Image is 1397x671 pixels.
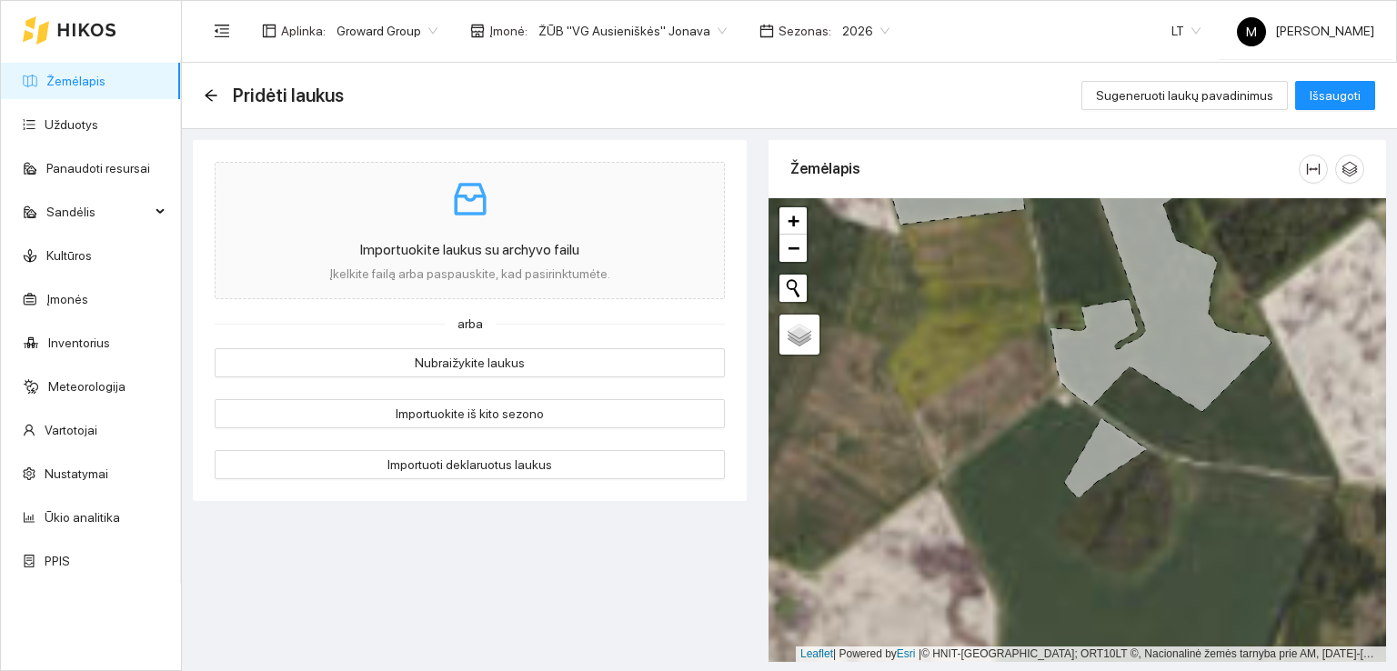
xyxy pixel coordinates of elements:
button: Initiate a new search [779,275,807,302]
span: Importuoti deklaruotus laukus [387,455,552,475]
span: + [788,209,799,232]
span: layout [262,24,276,38]
span: column-width [1300,162,1327,176]
div: Žemėlapis [790,143,1299,195]
a: Užduotys [45,117,98,132]
p: Įkelkite failą arba paspauskite, kad pasirinktumėte. [234,265,706,284]
span: Sugeneruoti laukų pavadinimus [1096,85,1273,105]
a: Žemėlapis [46,74,106,88]
div: Atgal [204,88,218,104]
span: shop [470,24,485,38]
span: inbox [448,177,492,221]
span: Sandėlis [46,194,150,230]
span: M [1246,17,1257,46]
span: [PERSON_NAME] [1237,24,1374,38]
a: Zoom out [779,235,807,262]
span: Pridėti laukus [233,81,344,110]
a: Esri [897,647,916,660]
a: Nustatymai [45,466,108,481]
button: Išsaugoti [1295,81,1375,110]
button: column-width [1299,155,1328,184]
span: Įmonė : [489,21,528,41]
a: Inventorius [48,335,110,350]
a: Panaudoti resursai [46,161,150,175]
button: Sugeneruoti laukų pavadinimus [1081,81,1288,110]
a: Meteorologija [48,379,126,394]
span: Importuokite iš kito sezono [396,404,544,424]
span: inboxImportuokite laukus su archyvo failuĮkelkite failą arba paspauskite, kad pasirinktumėte. [234,163,706,298]
a: Vartotojai [45,423,97,437]
a: PPIS [45,554,70,568]
p: Importuokite laukus su archyvo failu [234,239,706,261]
a: Kultūros [46,248,92,263]
span: calendar [759,24,774,38]
a: Leaflet [800,647,833,660]
span: arba [445,314,496,334]
span: Išsaugoti [1310,85,1361,105]
span: Groward Group [337,17,437,45]
a: Įmonės [46,292,88,306]
span: menu-fold [214,23,230,39]
button: Nubraižykite laukus [215,348,725,377]
button: Importuokite iš kito sezono [215,399,725,428]
span: 2026 [842,17,889,45]
a: Nubraižykite laukus [215,356,725,370]
span: Aplinka : [281,21,326,41]
span: | [919,647,921,660]
button: menu-fold [204,13,240,49]
span: − [788,236,799,259]
span: Sezonas : [779,21,831,41]
span: LT [1171,17,1201,45]
div: | Powered by © HNIT-[GEOGRAPHIC_DATA]; ORT10LT ©, Nacionalinė žemės tarnyba prie AM, [DATE]-[DATE] [796,646,1386,662]
a: Layers [779,315,819,355]
span: Nubraižykite laukus [415,353,525,373]
button: Importuoti deklaruotus laukus [215,450,725,479]
span: arrow-left [204,88,218,103]
a: Ūkio analitika [45,510,120,525]
span: ŽŪB "VG Ausieniškės" Jonava [538,17,727,45]
a: Zoom in [779,207,807,235]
